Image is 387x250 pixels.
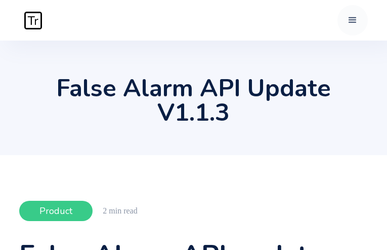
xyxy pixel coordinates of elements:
[19,201,93,221] div: Product
[337,5,368,35] div: menu
[103,206,137,216] div: 2 min read
[19,76,368,125] h1: False Alarm API update v1.1.3
[19,12,45,29] a: home
[24,12,42,29] img: Traces Logo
